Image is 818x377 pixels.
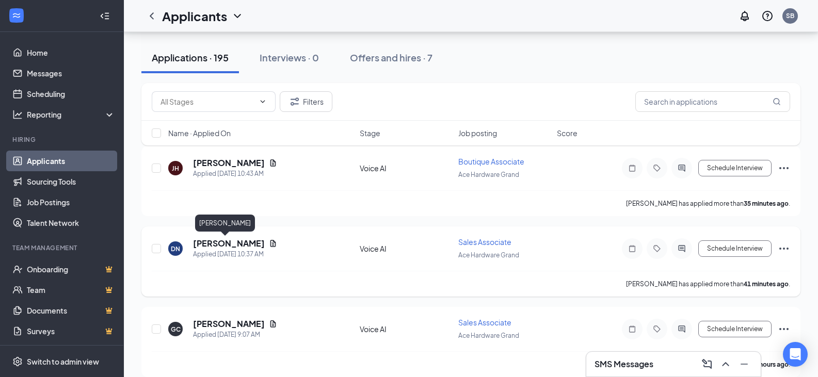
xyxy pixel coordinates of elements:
a: Applicants [27,151,115,171]
h5: [PERSON_NAME] [193,238,265,249]
div: Interviews · 0 [260,51,319,64]
div: Open Intercom Messenger [783,342,808,367]
h5: [PERSON_NAME] [193,157,265,169]
svg: ActiveChat [676,244,688,253]
b: 41 minutes ago [744,280,789,288]
svg: Analysis [12,109,23,120]
span: Stage [360,128,380,138]
b: 35 minutes ago [744,200,789,207]
svg: Tag [651,244,663,253]
svg: Filter [288,95,301,108]
svg: ActiveChat [676,164,688,172]
svg: Note [626,325,638,333]
div: Voice AI [360,324,452,334]
button: ChevronUp [717,356,734,372]
div: [PERSON_NAME] [195,215,255,232]
p: [PERSON_NAME] has applied more than . [626,280,790,288]
svg: ChevronUp [719,358,732,370]
svg: MagnifyingGlass [773,97,781,106]
input: Search in applications [635,91,790,112]
svg: ChevronLeft [146,10,158,22]
div: JH [172,164,179,173]
h1: Applicants [162,7,227,25]
svg: Ellipses [778,242,790,255]
span: Ace Hardware Grand [458,171,519,178]
svg: Document [269,320,277,328]
a: TeamCrown [27,280,115,300]
a: OnboardingCrown [27,259,115,280]
div: Voice AI [360,243,452,254]
div: Applications · 195 [152,51,229,64]
p: [PERSON_NAME] has applied more than . [626,199,790,208]
svg: Ellipses [778,162,790,174]
div: Voice AI [360,163,452,173]
a: Job Postings [27,192,115,212]
svg: Document [269,159,277,167]
span: Job posting [458,128,497,138]
h3: SMS Messages [595,358,653,370]
a: Scheduling [27,84,115,104]
div: Switch to admin view [27,356,99,367]
button: Filter Filters [280,91,332,112]
svg: Collapse [100,11,110,21]
svg: Ellipses [778,323,790,335]
h5: [PERSON_NAME] [193,318,265,330]
span: Name · Applied On [168,128,231,138]
span: Sales Associate [458,237,511,247]
a: Sourcing Tools [27,171,115,192]
svg: Tag [651,325,663,333]
a: SurveysCrown [27,321,115,341]
svg: ActiveChat [676,325,688,333]
svg: ChevronDown [231,10,244,22]
span: Ace Hardware Grand [458,251,519,259]
a: Talent Network [27,212,115,233]
svg: ComposeMessage [701,358,713,370]
a: Home [27,42,115,63]
div: Reporting [27,109,116,120]
a: DocumentsCrown [27,300,115,321]
div: Hiring [12,135,113,144]
svg: Document [269,239,277,248]
svg: Minimize [738,358,750,370]
button: Minimize [736,356,752,372]
svg: Settings [12,356,23,367]
svg: Notifications [739,10,751,22]
div: Applied [DATE] 10:37 AM [193,249,277,259]
button: Schedule Interview [698,240,772,257]
div: Team Management [12,243,113,252]
button: Schedule Interview [698,160,772,176]
a: Messages [27,63,115,84]
svg: ChevronDown [259,97,267,106]
div: Applied [DATE] 9:07 AM [193,330,277,340]
span: Score [557,128,578,138]
svg: Note [626,164,638,172]
div: DN [171,244,180,253]
button: ComposeMessage [699,356,715,372]
div: Offers and hires · 7 [350,51,432,64]
svg: Note [626,244,638,253]
button: Schedule Interview [698,321,772,337]
input: All Stages [161,96,254,107]
div: Applied [DATE] 10:43 AM [193,169,277,179]
div: GC [171,325,181,334]
span: Ace Hardware Grand [458,332,519,339]
b: 2 hours ago [755,360,789,368]
svg: QuestionInfo [761,10,774,22]
svg: WorkstreamLogo [11,10,22,21]
svg: Tag [651,164,663,172]
div: SB [786,11,794,20]
span: Sales Associate [458,318,511,327]
span: Boutique Associate [458,157,524,166]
